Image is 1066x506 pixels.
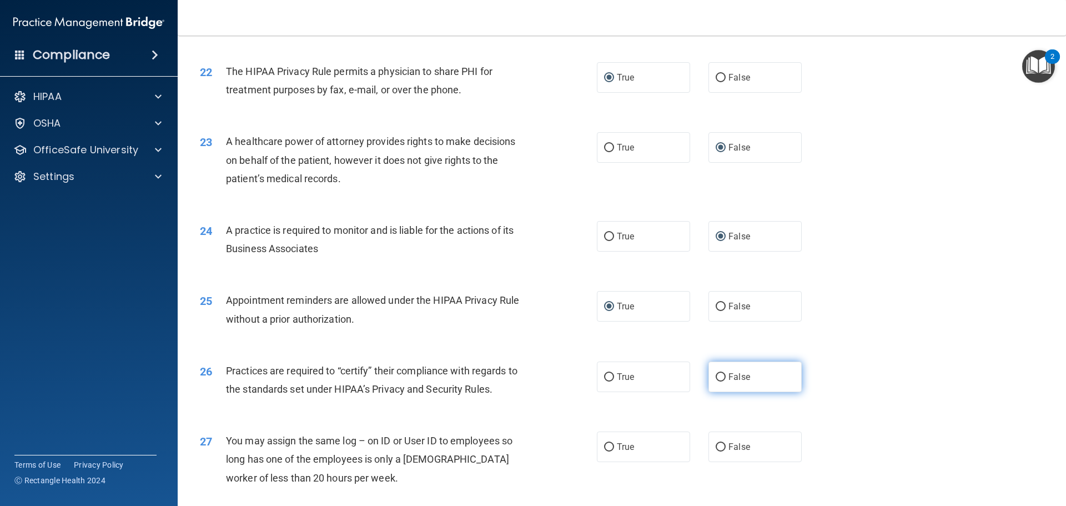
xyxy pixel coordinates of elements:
span: 23 [200,136,212,149]
span: 27 [200,435,212,448]
span: A practice is required to monitor and is liable for the actions of its Business Associates [226,224,514,254]
input: True [604,373,614,382]
span: True [617,231,634,242]
span: True [617,72,634,83]
p: OfficeSafe University [33,143,138,157]
input: True [604,144,614,152]
input: False [716,233,726,241]
span: 25 [200,294,212,308]
input: False [716,144,726,152]
button: Open Resource Center, 2 new notifications [1022,50,1055,83]
span: Practices are required to “certify” their compliance with regards to the standards set under HIPA... [226,365,517,395]
input: False [716,74,726,82]
a: OfficeSafe University [13,143,162,157]
span: True [617,372,634,382]
input: True [604,74,614,82]
input: True [604,303,614,311]
span: A healthcare power of attorney provides rights to make decisions on behalf of the patient, howeve... [226,136,515,184]
p: OSHA [33,117,61,130]
a: Privacy Policy [74,459,124,470]
span: False [728,372,750,382]
span: You may assign the same log – on ID or User ID to employees so long has one of the employees is o... [226,435,512,483]
a: HIPAA [13,90,162,103]
span: False [728,442,750,452]
input: False [716,443,726,452]
span: The HIPAA Privacy Rule permits a physician to share PHI for treatment purposes by fax, e-mail, or... [226,66,492,96]
a: OSHA [13,117,162,130]
span: 26 [200,365,212,378]
input: False [716,303,726,311]
span: False [728,231,750,242]
p: HIPAA [33,90,62,103]
input: True [604,233,614,241]
img: PMB logo [13,12,164,34]
span: True [617,301,634,312]
span: 22 [200,66,212,79]
span: Ⓒ Rectangle Health 2024 [14,475,105,486]
span: 24 [200,224,212,238]
input: True [604,443,614,452]
span: Appointment reminders are allowed under the HIPAA Privacy Rule without a prior authorization. [226,294,519,324]
input: False [716,373,726,382]
a: Settings [13,170,162,183]
span: True [617,442,634,452]
span: False [728,142,750,153]
span: False [728,72,750,83]
h4: Compliance [33,47,110,63]
span: False [728,301,750,312]
div: 2 [1050,57,1054,71]
a: Terms of Use [14,459,61,470]
p: Settings [33,170,74,183]
span: True [617,142,634,153]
